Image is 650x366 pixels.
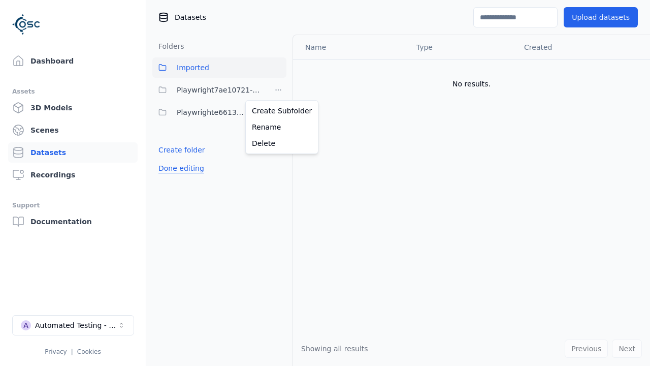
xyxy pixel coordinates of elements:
h3: Folders [152,41,184,51]
a: Documentation [8,211,138,232]
td: No results. [293,59,650,108]
span: Showing all results [301,345,368,353]
span: Imported [177,62,209,74]
th: Created [516,35,634,59]
a: Dashboard [8,51,138,71]
button: Select a workspace [12,315,134,335]
a: 3D Models [8,98,138,118]
a: Recordings [8,165,138,185]
button: Done editing [152,159,210,177]
button: Upload datasets [564,7,638,27]
th: Type [408,35,516,59]
img: Logo [12,10,41,39]
div: Assets [12,85,134,98]
span: Playwrighte6613b48-ca99-48b0-8426-e5f3339f1679 [177,106,248,118]
a: Privacy [45,348,67,355]
a: Cookies [77,348,101,355]
div: Automated Testing - Playwright [35,320,117,330]
a: Scenes [8,120,138,140]
th: Name [293,35,408,59]
span: Playwright7ae10721-2f51-46ad-89a6-65005367bd37 [177,84,264,96]
a: Datasets [8,142,138,163]
div: A [21,320,31,330]
a: Delete [248,135,316,151]
div: Support [12,199,134,211]
span: Datasets [175,12,206,22]
span: | [71,348,73,355]
a: Create folder [158,145,205,155]
a: Create Subfolder [248,103,316,119]
a: Rename [248,119,316,135]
